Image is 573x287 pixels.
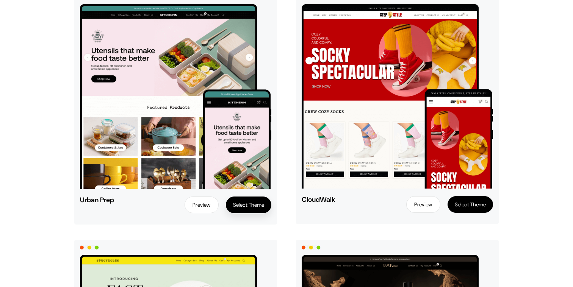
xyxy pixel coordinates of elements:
[302,196,358,203] span: CloudWalk
[80,4,271,189] img: urban-prep.png
[406,196,440,213] a: Preview
[302,4,493,189] img: cloudwalk.png
[226,197,271,213] button: Select Theme
[448,196,493,213] button: Select Theme
[80,197,136,203] span: Urban Prep
[185,197,219,213] a: Preview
